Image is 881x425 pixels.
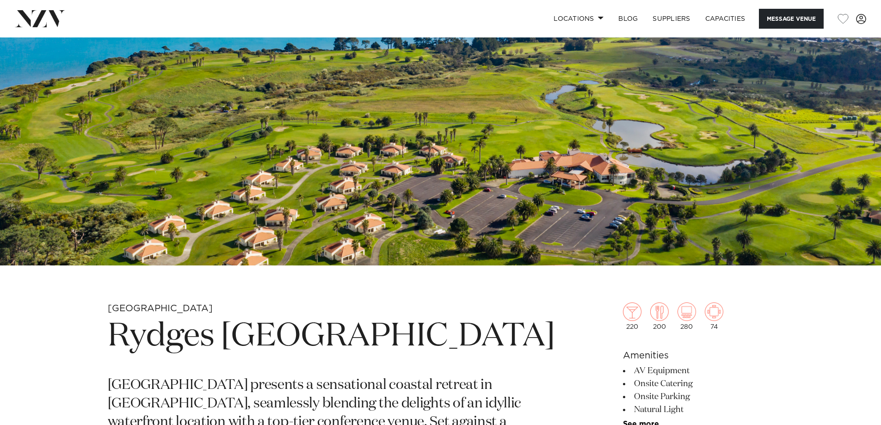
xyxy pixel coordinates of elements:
a: BLOG [611,9,645,29]
li: AV Equipment [623,364,774,377]
a: Locations [546,9,611,29]
a: Capacities [698,9,753,29]
img: cocktail.png [623,302,641,321]
h6: Amenities [623,349,774,363]
div: 74 [705,302,723,330]
li: Natural Light [623,403,774,416]
li: Onsite Catering [623,377,774,390]
li: Onsite Parking [623,390,774,403]
a: SUPPLIERS [645,9,697,29]
img: theatre.png [678,302,696,321]
img: meeting.png [705,302,723,321]
img: dining.png [650,302,669,321]
h1: Rydges [GEOGRAPHIC_DATA] [108,315,557,358]
small: [GEOGRAPHIC_DATA] [108,304,213,313]
div: 280 [678,302,696,330]
div: 200 [650,302,669,330]
img: nzv-logo.png [15,10,65,27]
div: 220 [623,302,641,330]
button: Message Venue [759,9,824,29]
